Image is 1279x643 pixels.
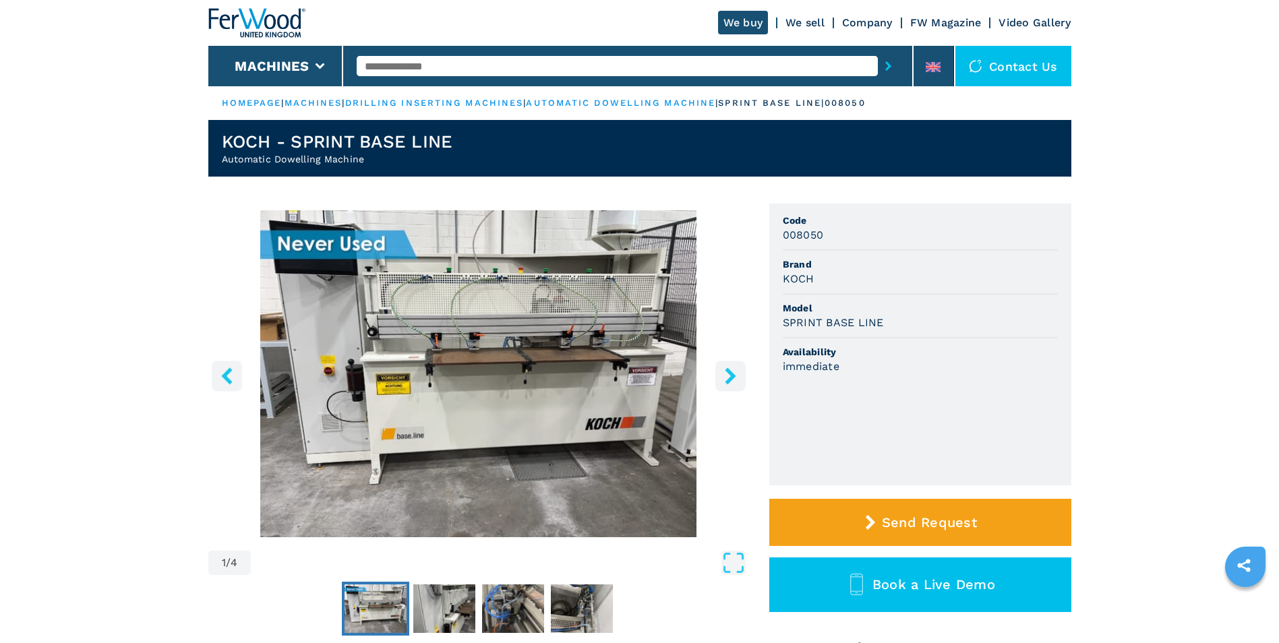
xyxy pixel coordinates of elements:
[222,152,453,166] h2: Automatic Dowelling Machine
[548,582,616,636] button: Go to Slide 4
[342,582,409,636] button: Go to Slide 1
[254,551,745,575] button: Open Fullscreen
[411,582,478,636] button: Go to Slide 2
[523,98,526,108] span: |
[479,582,547,636] button: Go to Slide 3
[715,98,718,108] span: |
[345,584,407,633] img: 2ffa4d040e7e48e7199e9018c8421ad5
[718,11,769,34] a: We buy
[969,59,982,73] img: Contact us
[1227,549,1261,582] a: sharethis
[882,514,977,530] span: Send Request
[526,98,715,108] a: automatic dowelling machine
[825,97,866,109] p: 008050
[878,51,899,82] button: submit-button
[783,271,814,286] h3: KOCH
[785,16,825,29] a: We sell
[769,557,1071,612] button: Book a Live Demo
[235,58,309,74] button: Machines
[231,557,237,568] span: 4
[208,582,749,636] nav: Thumbnail Navigation
[342,98,345,108] span: |
[482,584,544,633] img: ad658897f1a9bd5d7e2eb1a193615450
[222,98,282,108] a: HOMEPAGE
[955,46,1071,86] div: Contact us
[222,557,226,568] span: 1
[718,97,825,109] p: sprint base line |
[783,315,884,330] h3: SPRINT BASE LINE
[872,576,995,592] span: Book a Live Demo
[999,16,1071,29] a: Video Gallery
[783,227,824,243] h3: 008050
[783,359,839,374] h3: immediate
[783,345,1058,359] span: Availability
[222,131,453,152] h1: KOCH - SPRINT BASE LINE
[212,361,242,391] button: left-button
[715,361,746,391] button: right-button
[551,584,613,633] img: 58aa725ea8f5489a1a7b7c2db2b0a7c2
[226,557,231,568] span: /
[345,98,524,108] a: drilling inserting machines
[783,257,1058,271] span: Brand
[1222,582,1269,633] iframe: Chat
[842,16,893,29] a: Company
[281,98,284,108] span: |
[910,16,982,29] a: FW Magazine
[413,584,475,633] img: 880ffd0008dbdef23aeab00449edc5a1
[208,8,305,38] img: Ferwood
[783,214,1058,227] span: Code
[285,98,343,108] a: machines
[208,210,749,537] img: Automatic Dowelling Machine KOCH SPRINT BASE LINE
[769,499,1071,546] button: Send Request
[208,210,749,537] div: Go to Slide 1
[783,301,1058,315] span: Model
